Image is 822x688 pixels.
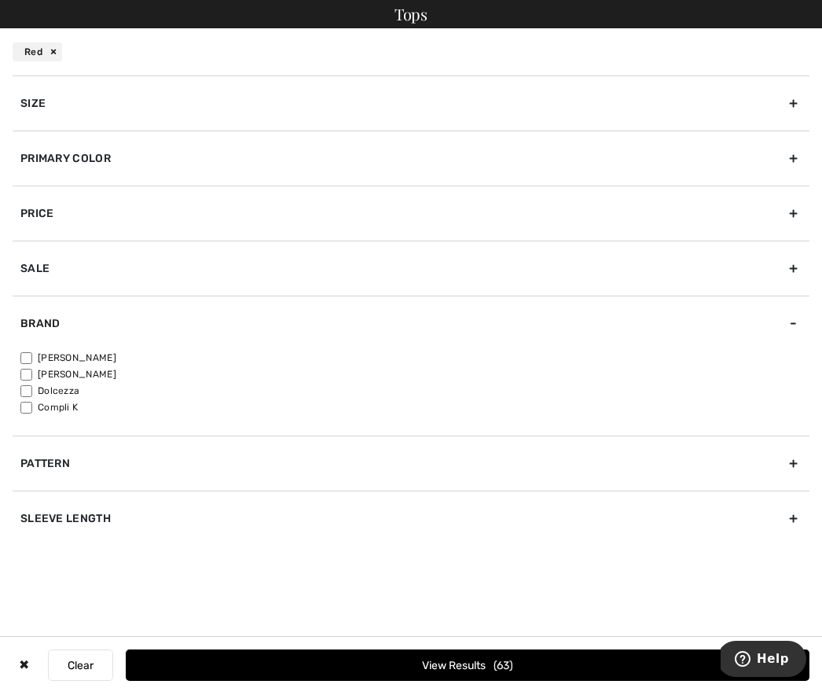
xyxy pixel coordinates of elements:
[13,75,809,131] div: Size
[20,351,809,365] label: [PERSON_NAME]
[20,385,32,397] input: Dolcezza
[721,641,806,680] iframe: Opens a widget where you can find more information
[13,131,809,186] div: Primary Color
[13,241,809,296] div: Sale
[20,400,809,414] label: Compli K
[20,367,809,381] label: [PERSON_NAME]
[13,436,809,491] div: Pattern
[126,649,809,681] button: View Results63
[13,186,809,241] div: Price
[20,402,32,414] input: Compli K
[48,649,113,681] button: Clear
[13,42,62,61] div: Red
[20,384,809,398] label: Dolcezza
[20,369,32,381] input: [PERSON_NAME]
[494,659,513,672] span: 63
[13,296,809,351] div: Brand
[20,352,32,364] input: [PERSON_NAME]
[13,491,809,546] div: Sleeve length
[13,649,35,681] div: ✖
